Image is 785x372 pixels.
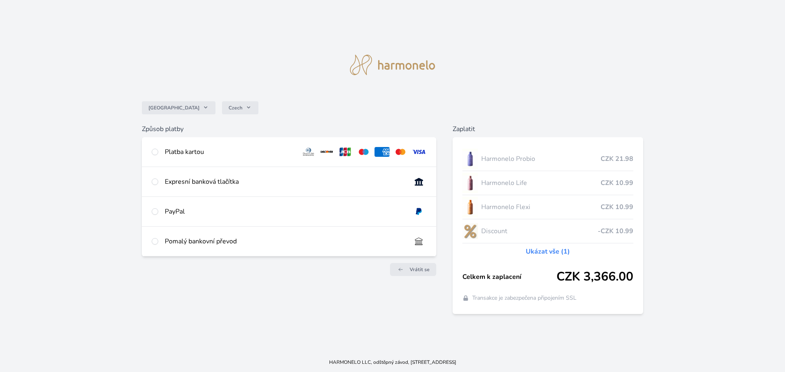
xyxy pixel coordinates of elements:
[462,197,478,217] img: CLEAN_FLEXI_se_stinem_x-hi_(1)-lo.jpg
[319,147,334,157] img: discover.svg
[165,147,295,157] div: Platba kartou
[462,149,478,169] img: CLEAN_PROBIO_se_stinem_x-lo.jpg
[410,266,430,273] span: Vrátit se
[411,177,426,187] img: onlineBanking_CZ.svg
[390,263,436,276] a: Vrátit se
[472,294,576,302] span: Transakce je zabezpečena připojením SSL
[222,101,258,114] button: Czech
[481,226,598,236] span: Discount
[165,236,405,246] div: Pomalý bankovní převod
[148,105,200,111] span: [GEOGRAPHIC_DATA]
[411,236,426,246] img: bankTransfer_IBAN.svg
[601,202,633,212] span: CZK 10.99
[462,221,478,241] img: discount-lo.png
[481,202,601,212] span: Harmonelo Flexi
[526,247,570,256] a: Ukázat vše (1)
[350,55,435,75] img: logo.svg
[411,207,426,216] img: paypal.svg
[301,147,316,157] img: diners.svg
[556,270,633,284] span: CZK 3,366.00
[598,226,633,236] span: -CZK 10.99
[462,173,478,193] img: CLEAN_LIFE_se_stinem_x-lo.jpg
[601,178,633,188] span: CZK 10.99
[375,147,390,157] img: amex.svg
[165,207,405,216] div: PayPal
[462,272,557,282] span: Celkem k zaplacení
[393,147,408,157] img: mc.svg
[165,177,405,187] div: Expresní banková tlačítka
[411,147,426,157] img: visa.svg
[142,101,215,114] button: [GEOGRAPHIC_DATA]
[481,178,601,188] span: Harmonelo Life
[481,154,601,164] span: Harmonelo Probio
[338,147,353,157] img: jcb.svg
[601,154,633,164] span: CZK 21.98
[356,147,371,157] img: maestro.svg
[142,124,436,134] h6: Způsob platby
[453,124,644,134] h6: Zaplatit
[229,105,242,111] span: Czech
